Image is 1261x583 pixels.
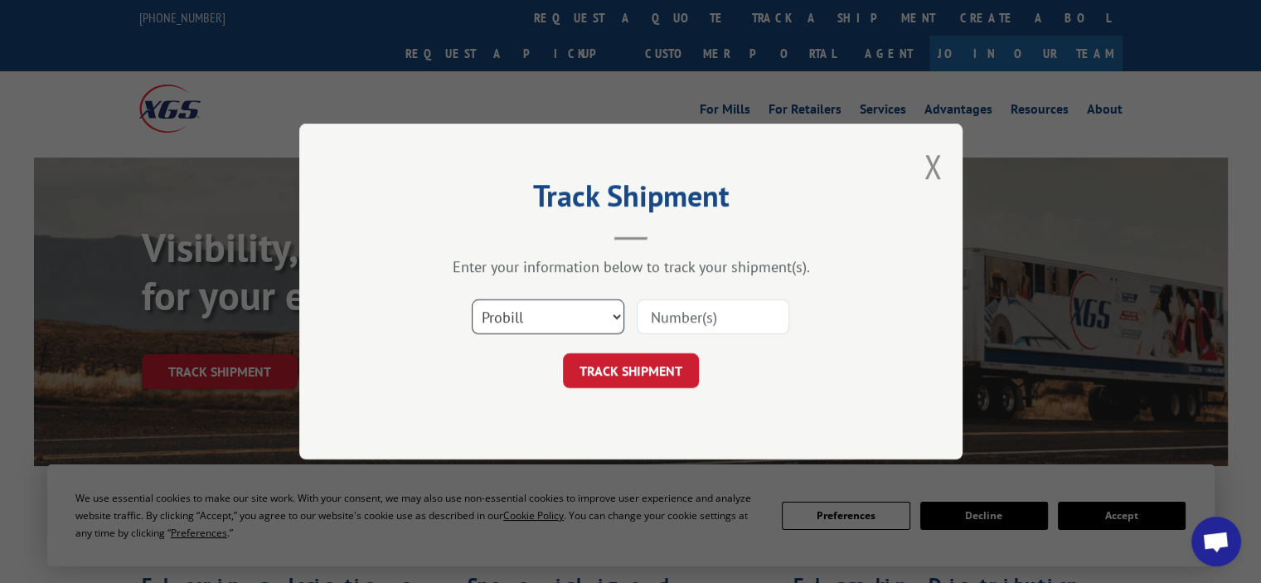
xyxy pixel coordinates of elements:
[924,144,942,188] button: Close modal
[382,184,880,216] h2: Track Shipment
[637,299,789,334] input: Number(s)
[1191,517,1241,566] div: Open chat
[382,257,880,276] div: Enter your information below to track your shipment(s).
[563,353,699,388] button: TRACK SHIPMENT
